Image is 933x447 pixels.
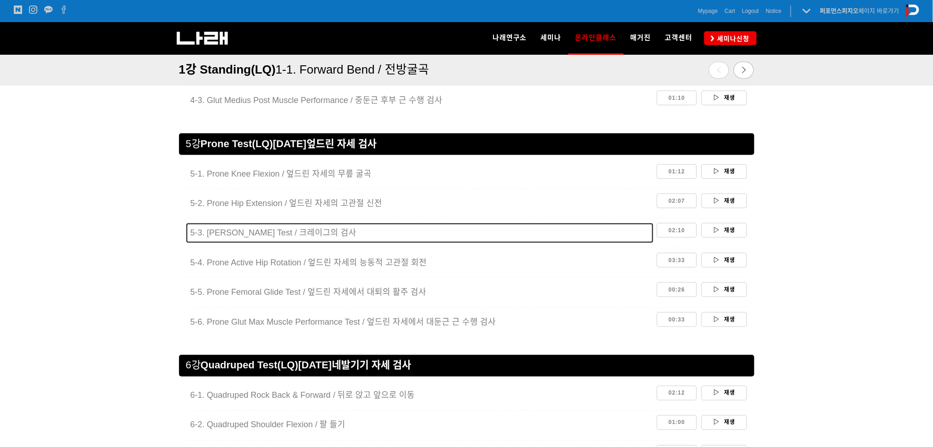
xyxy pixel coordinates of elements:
[701,282,747,297] a: 재생
[820,7,899,14] a: 퍼포먼스피지오페이지 바로가기
[701,415,747,430] a: 재생
[701,312,747,327] a: 재생
[742,6,759,16] a: Logout
[657,386,697,401] a: 02:12
[201,138,377,149] span: Prone Test(LQ) 엎드린 자세 검사
[701,386,747,401] a: 재생
[568,22,624,54] a: 온라인클래스
[186,194,654,213] a: 5-2. Prone Hip Extension / 엎드린 자세의 고관절 신전
[191,420,346,430] span: 6-2. Quadruped Shoulder Flexion / 팔 들기
[657,91,697,105] a: 01:10
[701,253,747,268] a: 재생
[191,391,415,400] span: 6-1. Quadruped Rock Back & Forward / 뒤로 앉고 앞으로 이동
[186,223,654,243] a: 5-3. [PERSON_NAME] Test / 크레이그의 검사
[657,312,697,327] a: 00:33
[715,34,750,43] span: 세미나신청
[493,34,527,42] span: 나래연구소
[201,360,411,371] span: Quadruped Test(LQ) 네발기기 자세 검사
[624,22,658,54] a: 매거진
[179,57,558,81] a: 1강 Standing(LQ)1-1. Forward Bend / 전방굴곡
[276,63,286,76] span: 1-
[665,34,693,42] span: 고객센터
[298,360,332,371] strong: [DATE]
[486,22,534,54] a: 나래연구소
[701,164,747,179] a: 재생
[704,31,757,45] a: 세미나신청
[191,258,427,267] span: 5-4. Prone Active Hip Rotation / 엎드린 자세의 능동적 고관절 회전
[191,287,427,297] span: 5-5. Prone Femoral Glide Test / 엎드린 자세에서 대퇴의 활주 검사
[191,317,496,327] span: 5-6. Prone Glut Max Muscle Performance Test / 엎드린 자세에서 대둔근 근 수행 검사
[186,138,201,149] span: 5강
[657,223,697,238] a: 02:10
[191,169,372,178] span: 5-1. Prone Knee Flexion / 엎드린 자세의 무릎 굴곡
[657,253,697,268] a: 03:33
[725,6,736,16] a: Cart
[186,415,654,435] a: 6-2. Quadruped Shoulder Flexion / 팔 들기
[541,34,562,42] span: 세미나
[766,6,782,16] a: Notice
[657,415,697,430] a: 01:00
[186,164,654,184] a: 5-1. Prone Knee Flexion / 엎드린 자세의 무릎 굴곡
[701,194,747,208] a: 재생
[186,282,654,302] a: 5-5. Prone Femoral Glide Test / 엎드린 자세에서 대퇴의 활주 검사
[179,63,276,76] span: 1강 Standing(LQ)
[701,223,747,238] a: 재생
[186,91,654,110] a: 4-3. Glut Medius Post Muscle Performance / 중둔근 후부 근 수행 검사
[631,34,651,42] span: 매거진
[191,199,382,208] span: 5-2. Prone Hip Extension / 엎드린 자세의 고관절 신전
[186,386,654,406] a: 6-1. Quadruped Rock Back & Forward / 뒤로 앉고 앞으로 이동
[273,138,307,149] strong: [DATE]
[191,96,443,105] span: 4-3. Glut Medius Post Muscle Performance / 중둔근 후부 근 수행 검사
[186,253,654,273] a: 5-4. Prone Active Hip Rotation / 엎드린 자세의 능동적 고관절 회전
[701,91,747,105] a: 재생
[657,282,697,297] a: 00:26
[658,22,700,54] a: 고객센터
[191,228,357,237] span: 5-3. [PERSON_NAME] Test / 크레이그의 검사
[575,30,617,45] span: 온라인클래스
[657,194,697,208] a: 02:07
[698,6,718,16] a: Mypage
[186,360,201,371] span: 6강
[657,164,697,179] a: 01:12
[534,22,568,54] a: 세미나
[286,63,429,76] span: 1. Forward Bend / 전방굴곡
[186,312,654,332] a: 5-6. Prone Glut Max Muscle Performance Test / 엎드린 자세에서 대둔근 근 수행 검사
[820,7,859,14] strong: 퍼포먼스피지오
